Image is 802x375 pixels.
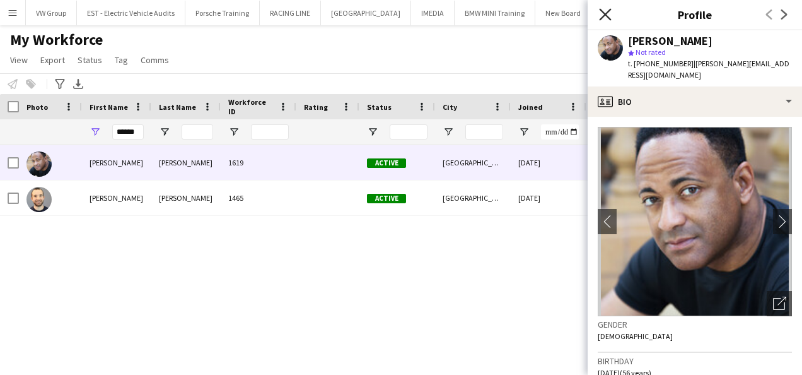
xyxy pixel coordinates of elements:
input: Workforce ID Filter Input [251,124,289,140]
button: Open Filter Menu [518,126,530,138]
app-action-btn: Advanced filters [52,76,67,92]
input: City Filter Input [465,124,503,140]
div: [PERSON_NAME] [151,181,221,215]
div: [GEOGRAPHIC_DATA] [435,145,511,180]
span: My Workforce [10,30,103,49]
span: Rating [304,102,328,112]
button: [GEOGRAPHIC_DATA] [321,1,411,25]
button: Open Filter Menu [159,126,170,138]
div: [PERSON_NAME] [82,145,151,180]
button: New Board [535,1,591,25]
div: [GEOGRAPHIC_DATA] [435,181,511,215]
span: First Name [90,102,128,112]
button: Open Filter Menu [367,126,378,138]
button: Open Filter Menu [228,126,240,138]
span: Status [78,54,102,66]
span: Photo [26,102,48,112]
input: First Name Filter Input [112,124,144,140]
h3: Birthday [598,355,792,367]
span: City [443,102,457,112]
span: [DEMOGRAPHIC_DATA] [598,331,673,341]
div: 718 days [586,181,662,215]
a: Tag [110,52,133,68]
h3: Profile [588,6,802,23]
span: Tag [115,54,128,66]
h3: Gender [598,319,792,330]
span: Joined [518,102,543,112]
input: Last Name Filter Input [182,124,213,140]
div: Open photos pop-in [767,291,792,316]
button: IMEDIA [411,1,455,25]
span: Comms [141,54,169,66]
div: [DATE] [511,145,586,180]
div: 1619 [221,145,296,180]
div: 1465 [221,181,296,215]
span: View [10,54,28,66]
button: VW Group [26,1,77,25]
button: BMW MINI Training [455,1,535,25]
div: [PERSON_NAME] [628,35,712,47]
button: RACING LINE [260,1,321,25]
span: Export [40,54,65,66]
a: View [5,52,33,68]
span: Active [367,194,406,203]
div: [DATE] [511,181,586,215]
a: Comms [136,52,174,68]
input: Status Filter Input [390,124,427,140]
img: Adrian Allan [26,152,52,177]
button: Open Filter Menu [443,126,454,138]
button: Open Filter Menu [90,126,101,138]
span: Workforce ID [228,97,274,116]
span: | [PERSON_NAME][EMAIL_ADDRESS][DOMAIN_NAME] [628,59,789,80]
span: Last Name [159,102,196,112]
div: [PERSON_NAME] [82,181,151,215]
button: Porsche Training [185,1,260,25]
div: [PERSON_NAME] [151,145,221,180]
img: Crew avatar or photo [598,127,792,316]
input: Joined Filter Input [541,124,579,140]
span: Not rated [636,47,666,57]
app-action-btn: Export XLSX [71,76,86,92]
div: Bio [588,86,802,117]
button: EST - Electric Vehicle Audits [77,1,185,25]
a: Export [35,52,70,68]
a: Status [73,52,107,68]
img: Adrian Nicolae [26,187,52,212]
span: Active [367,158,406,168]
span: Status [367,102,392,112]
span: t. [PHONE_NUMBER] [628,59,694,68]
